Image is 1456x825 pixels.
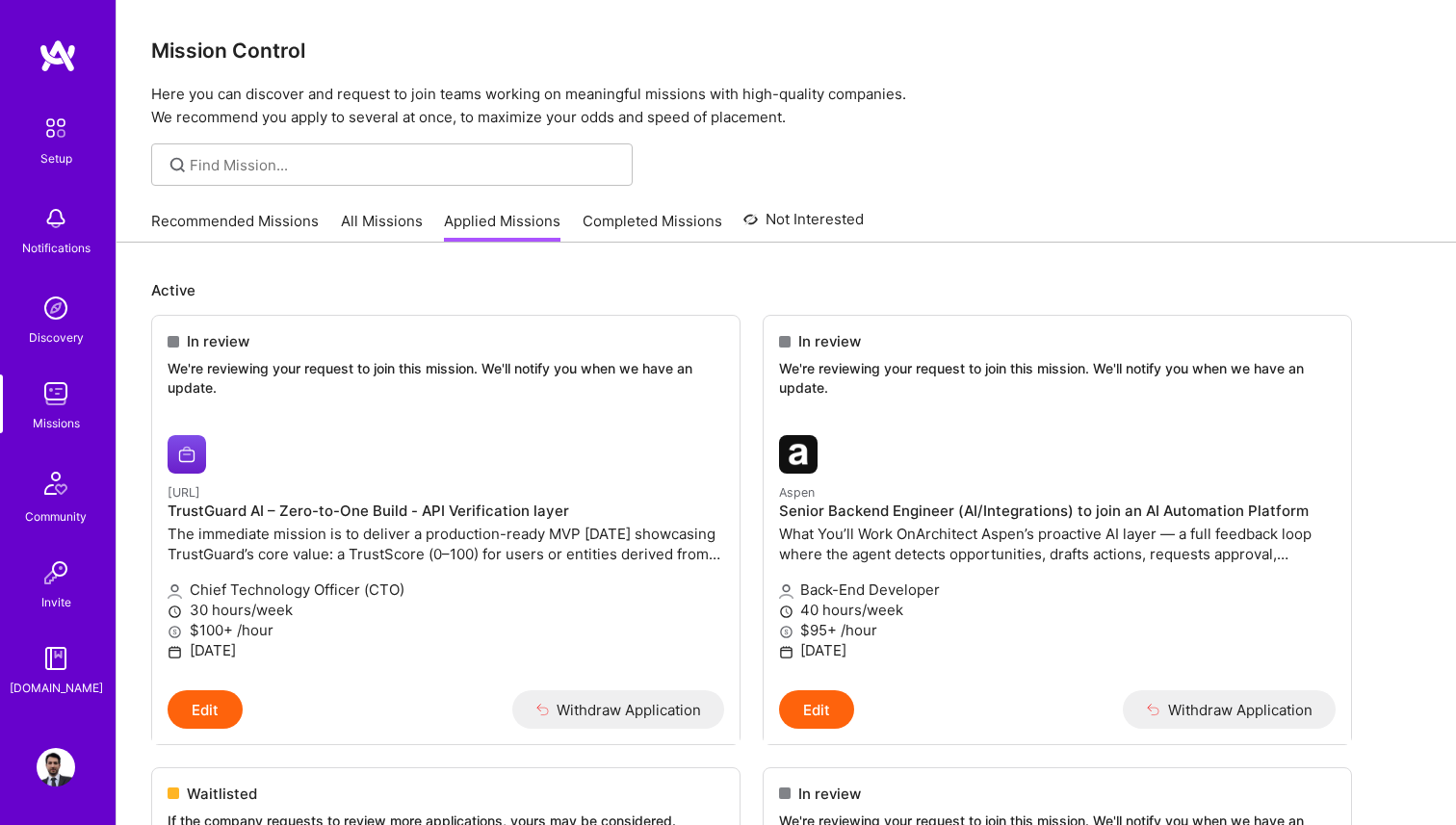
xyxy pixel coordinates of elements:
[37,748,75,786] img: User Avatar
[10,678,103,698] div: [DOMAIN_NAME]
[32,748,80,786] a: User Avatar
[779,524,1336,564] p: What You’ll Work OnArchitect Aspen’s proactive AI layer — a full feedback loop where the agent de...
[22,238,91,258] div: Notifications
[779,503,1336,520] h4: Senior Backend Engineer (AI/Integrations) to join an AI Automation Platform
[187,331,249,351] span: In review
[36,108,76,148] img: setup
[29,327,84,348] div: Discovery
[779,620,1336,640] p: $95+ /hour
[168,625,182,639] i: icon MoneyGray
[779,580,1336,600] p: Back-End Developer
[37,374,75,413] img: teamwork
[151,83,1421,129] p: Here you can discover and request to join teams working on meaningful missions with high-quality ...
[798,331,861,351] span: In review
[167,154,189,176] i: icon SearchGrey
[779,640,1336,660] p: [DATE]
[168,645,182,659] i: icon Calendar
[779,584,793,599] i: icon Applicant
[779,485,815,500] small: Aspen
[33,413,80,433] div: Missions
[168,580,724,600] p: Chief Technology Officer (CTO)
[37,289,75,327] img: discovery
[40,148,72,168] div: Setup
[25,506,87,527] div: Community
[151,39,1421,63] h3: Mission Control
[779,435,818,474] img: Aspen company logo
[779,625,793,639] i: icon MoneyGray
[151,280,1421,300] p: Active
[168,600,724,620] p: 30 hours/week
[341,211,423,243] a: All Missions
[168,640,724,660] p: [DATE]
[33,460,79,506] img: Community
[168,584,182,599] i: icon Applicant
[444,211,560,243] a: Applied Missions
[168,503,724,520] h4: TrustGuard AI – Zero-to-One Build - API Verification layer
[41,592,71,612] div: Invite
[37,639,75,678] img: guide book
[512,690,725,729] button: Withdraw Application
[37,554,75,592] img: Invite
[39,39,77,73] img: logo
[152,420,740,690] a: Trustguard.ai company logo[URL]TrustGuard AI – Zero-to-One Build - API Verification layerThe imme...
[168,605,182,619] i: icon Clock
[168,690,243,729] button: Edit
[779,645,793,659] i: icon Calendar
[764,420,1351,690] a: Aspen company logoAspenSenior Backend Engineer (AI/Integrations) to join an AI Automation Platfor...
[168,359,724,397] p: We're reviewing your request to join this mission. We'll notify you when we have an update.
[798,784,861,804] span: In review
[168,620,724,640] p: $100+ /hour
[779,359,1336,397] p: We're reviewing your request to join this mission. We'll notify you when we have an update.
[168,524,724,564] p: The immediate mission is to deliver a production-ready MVP [DATE] showcasing TrustGuard’s core va...
[779,690,854,729] button: Edit
[190,155,618,175] input: Find Mission...
[779,605,793,619] i: icon Clock
[743,208,864,243] a: Not Interested
[168,485,200,500] small: [URL]
[151,211,319,243] a: Recommended Missions
[583,211,722,243] a: Completed Missions
[168,435,206,474] img: Trustguard.ai company logo
[779,600,1336,620] p: 40 hours/week
[187,784,257,804] span: Waitlisted
[37,199,75,238] img: bell
[1123,690,1336,729] button: Withdraw Application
